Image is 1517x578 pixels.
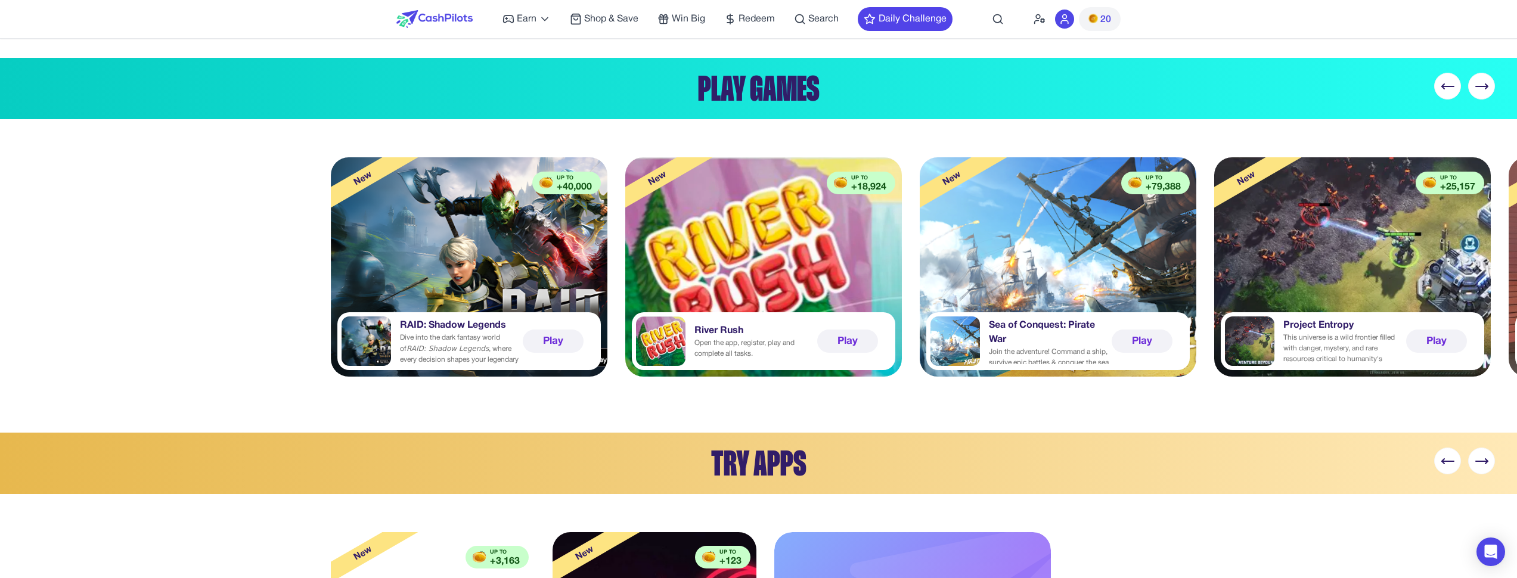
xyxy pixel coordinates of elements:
button: Daily Challenge [858,7,953,31]
div: UP TO [557,175,573,179]
div: Sea of Conquest: Pirate War [989,318,1112,347]
span: Shop & Save [584,12,638,26]
div: + 18,924 [851,180,886,190]
button: PMs20 [1079,7,1121,31]
div: UP TO [1146,175,1162,179]
div: Open the app, register, play and complete all tasks. [694,338,817,359]
p: This universe is a wild frontier filled with danger, mystery, and rare resources critical to huma... [1283,332,1406,386]
div: + 123 [719,554,742,564]
a: Earn [502,12,551,26]
div: RAID: Shadow Legends [400,318,506,332]
img: new [1422,175,1438,190]
div: New [893,139,1012,218]
img: PMs [1088,14,1098,23]
div: + 3,163 [490,554,520,564]
span: 20 [1100,13,1111,27]
div: Try Apps [321,433,1197,494]
div: Play [817,330,878,353]
div: Open Intercom Messenger [1476,537,1505,566]
a: Search [794,12,839,26]
div: Play [1406,330,1467,353]
p: Dive into the dark fantasy world of , where every decision shapes your legendary journey. [400,332,523,376]
div: + 25,157 [1440,180,1475,190]
p: Join the adventure! Command a ship, survive epic battles & conquer the sea in this RPG strategy g... [989,347,1112,390]
img: CashPilots Logo [396,10,473,28]
img: new [701,549,717,564]
span: Win Big [672,12,705,26]
div: UP TO [490,549,507,554]
div: + 79,388 [1146,180,1181,190]
img: new [471,549,488,564]
img: new [538,175,554,190]
span: Redeem [739,12,775,26]
div: Play [523,330,584,353]
div: New [598,139,717,218]
img: new [833,175,849,190]
div: + 40,000 [557,180,592,190]
div: UP TO [851,175,868,179]
a: Redeem [724,12,775,26]
span: Earn [517,12,536,26]
img: new [1127,175,1143,190]
div: New [1187,139,1306,218]
a: Win Big [657,12,705,26]
div: UP TO [719,549,736,554]
div: New [304,139,423,218]
a: Shop & Save [570,12,638,26]
div: Play [1112,330,1172,353]
div: UP TO [1440,175,1457,179]
div: Play Games [321,58,1197,119]
span: Search [808,12,839,26]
